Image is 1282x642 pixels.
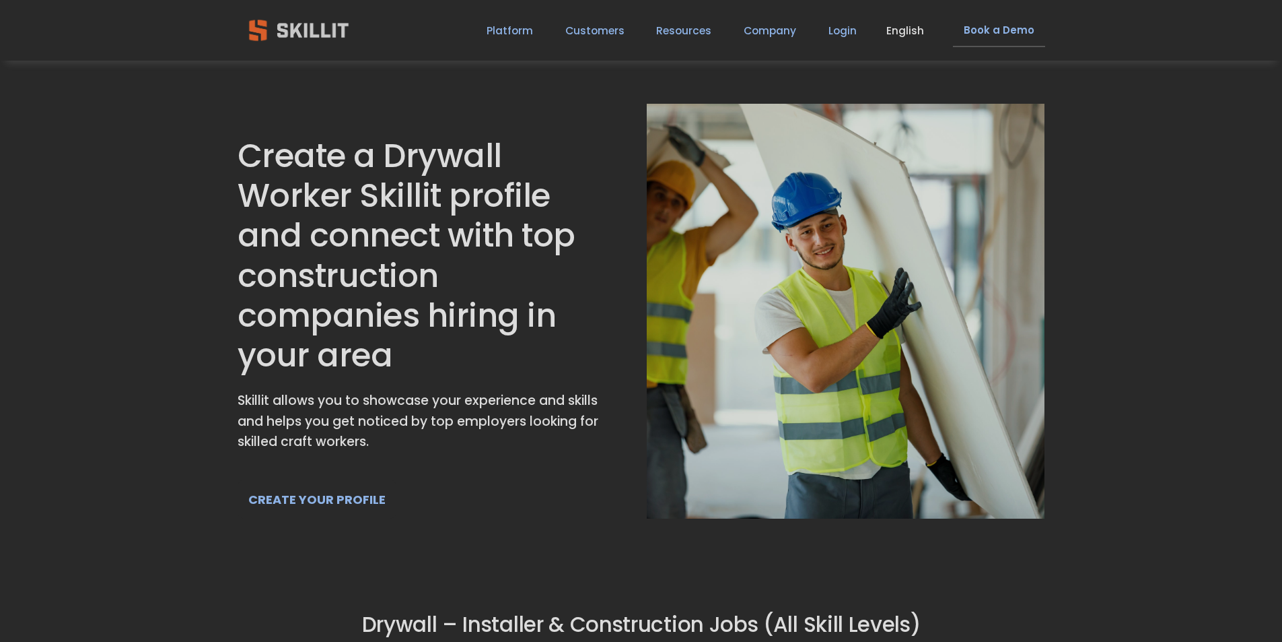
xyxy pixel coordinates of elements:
[238,611,1045,639] h2: Drywall – Installer & Construction Jobs (All Skill Levels)
[656,22,711,40] a: folder dropdown
[238,136,602,375] h1: Create a Drywall Worker Skillit profile and connect with top construction companies hiring in you...
[953,14,1044,47] a: Book a Demo
[238,391,602,453] p: Skillit allows you to showcase your experience and skills and helps you get noticed by top employ...
[828,22,857,40] a: Login
[238,480,397,519] a: CREATE YOUR PROFILE
[886,23,924,38] span: English
[744,22,796,40] a: Company
[886,22,924,40] div: language picker
[565,22,625,40] a: Customers
[656,23,711,38] span: Resources
[487,22,533,40] a: Platform
[238,10,360,51] img: Skillit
